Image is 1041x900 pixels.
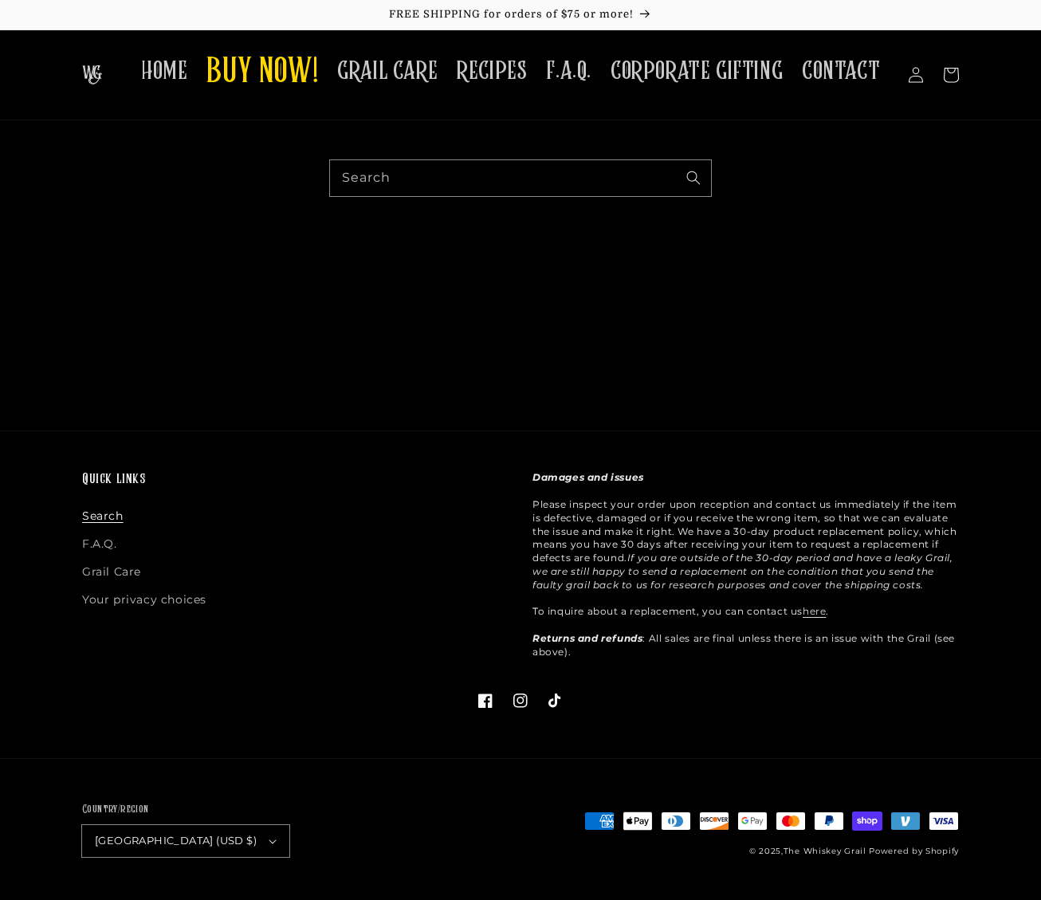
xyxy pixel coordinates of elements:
strong: Returns and refunds [532,632,642,644]
a: CONTACT [792,46,890,96]
a: Powered by Shopify [869,846,959,856]
p: FREE SHIPPING for orders of $75 or more! [16,8,1025,22]
button: Search [676,160,711,195]
a: F.A.Q. [82,530,117,558]
h2: Quick links [82,471,509,489]
a: here [803,605,826,617]
small: © 2025, [749,846,866,856]
span: CONTACT [802,56,880,87]
span: BUY NOW! [206,51,318,95]
span: CORPORATE GIFTING [611,56,783,87]
a: Search [82,506,124,530]
a: RECIPES [447,46,536,96]
a: Grail Care [82,558,141,586]
p: Please inspect your order upon reception and contact us immediately if the item is defective, dam... [532,471,959,658]
strong: Damages and issues [532,471,644,483]
a: CORPORATE GIFTING [601,46,792,96]
button: [GEOGRAPHIC_DATA] (USD $) [82,825,289,857]
a: GRAIL CARE [328,46,447,96]
a: HOME [132,46,197,96]
a: BUY NOW! [197,41,328,104]
h2: Country/region [82,802,289,818]
a: F.A.Q. [536,46,601,96]
a: Your privacy choices [82,586,206,614]
img: The Whiskey Grail [82,65,102,84]
span: RECIPES [457,56,527,87]
span: GRAIL CARE [337,56,438,87]
a: The Whiskey Grail [784,846,866,856]
span: F.A.Q. [546,56,591,87]
em: If you are outside of the 30-day period and have a leaky Grail, we are still happy to send a repl... [532,552,953,591]
span: HOME [141,56,187,87]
